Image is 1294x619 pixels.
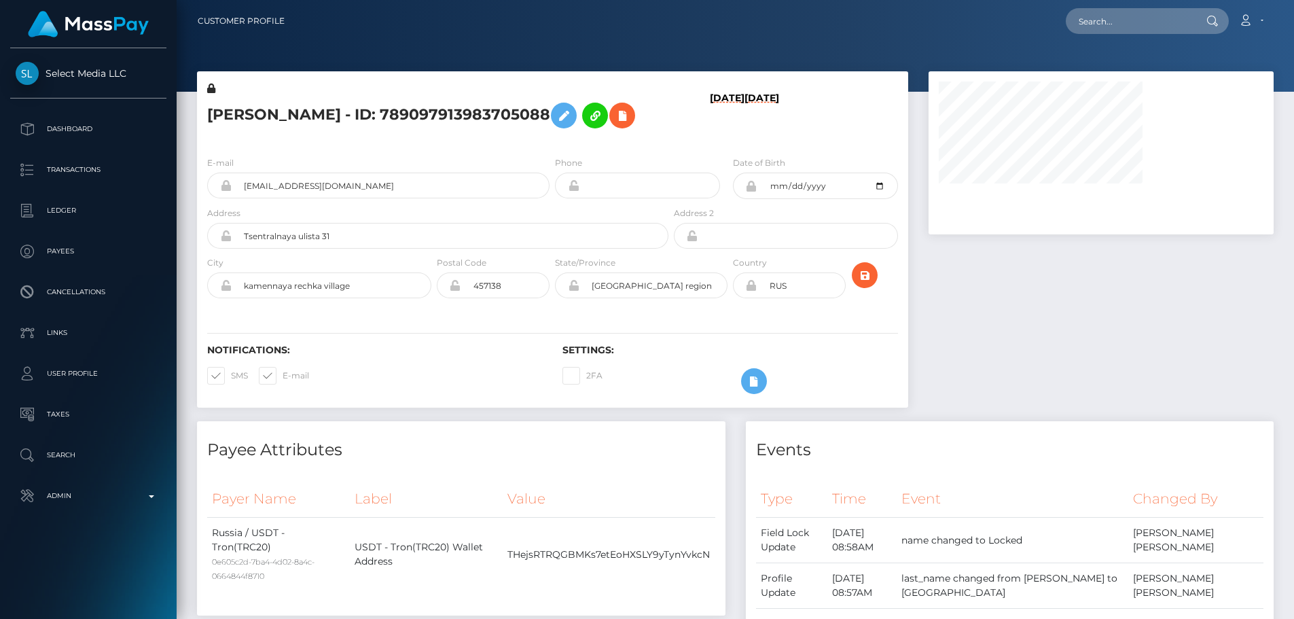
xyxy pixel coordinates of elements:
p: Transactions [16,160,161,180]
th: Type [756,480,827,518]
a: Search [10,438,166,472]
label: Address [207,207,240,219]
h6: [DATE] [710,92,744,140]
label: Postal Code [437,257,486,269]
td: name changed to Locked [897,518,1128,563]
small: 0e605c2d-7ba4-4d02-8a4c-0664844f8710 [212,557,314,581]
label: Phone [555,157,582,169]
td: [DATE] 08:58AM [827,518,897,563]
p: Cancellations [16,282,161,302]
td: [PERSON_NAME] [PERSON_NAME] [1128,518,1263,563]
th: Event [897,480,1128,518]
label: E-mail [207,157,234,169]
a: Customer Profile [198,7,285,35]
label: E-mail [259,367,309,385]
label: 2FA [562,367,603,385]
label: City [207,257,223,269]
span: Select Media LLC [10,67,166,79]
label: Address 2 [674,207,714,219]
td: USDT - Tron(TRC20) Wallet Address [350,518,503,592]
a: Transactions [10,153,166,187]
td: THejsRTRQGBMKs7etEoHXSLY9yTynYvkcN [503,518,715,592]
label: State/Province [555,257,615,269]
p: Admin [16,486,161,506]
a: Admin [10,479,166,513]
a: Payees [10,234,166,268]
p: Links [16,323,161,343]
input: Search... [1066,8,1193,34]
td: Russia / USDT - Tron(TRC20) [207,518,350,592]
a: Links [10,316,166,350]
th: Payer Name [207,480,350,518]
h4: Events [756,438,1264,462]
th: Label [350,480,503,518]
label: Date of Birth [733,157,785,169]
a: Cancellations [10,275,166,309]
p: Taxes [16,404,161,425]
td: Field Lock Update [756,518,827,563]
h6: Notifications: [207,344,542,356]
th: Time [827,480,897,518]
a: Dashboard [10,112,166,146]
a: User Profile [10,357,166,391]
h5: [PERSON_NAME] - ID: 789097913983705088 [207,96,661,135]
h6: Settings: [562,344,897,356]
label: Country [733,257,767,269]
a: Taxes [10,397,166,431]
td: [DATE] 08:57AM [827,563,897,609]
th: Value [503,480,715,518]
p: User Profile [16,364,161,384]
img: Select Media LLC [16,62,39,85]
p: Search [16,445,161,465]
h6: [DATE] [744,92,779,140]
label: SMS [207,367,248,385]
img: MassPay Logo [28,11,149,37]
td: last_name changed from [PERSON_NAME] to [GEOGRAPHIC_DATA] [897,563,1128,609]
p: Payees [16,241,161,262]
p: Ledger [16,200,161,221]
td: Profile Update [756,563,827,609]
th: Changed By [1128,480,1263,518]
a: Ledger [10,194,166,228]
td: [PERSON_NAME] [PERSON_NAME] [1128,563,1263,609]
p: Dashboard [16,119,161,139]
h4: Payee Attributes [207,438,715,462]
